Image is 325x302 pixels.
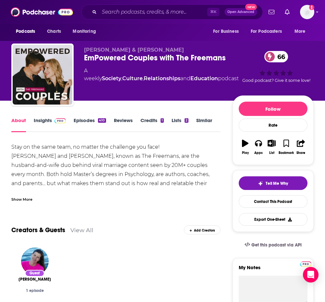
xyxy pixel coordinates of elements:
a: Relationships [144,75,180,82]
div: List [269,151,274,155]
a: About [11,117,26,132]
img: Gaby Sundra [21,247,49,275]
label: My Notes [239,264,307,276]
a: Charts [43,25,65,38]
button: open menu [290,25,314,38]
div: Add Creators [184,225,220,234]
div: Bookmark [279,151,294,155]
div: Play [242,151,249,155]
button: Bookmark [278,135,294,159]
span: For Podcasters [251,27,282,36]
span: 66 [271,51,288,62]
span: New [245,4,257,10]
div: 1 episode [17,288,53,293]
button: tell me why sparkleTell Me Why [239,176,307,190]
a: Similar [196,117,212,132]
span: Open Advanced [227,10,254,14]
img: Podchaser Pro [54,118,66,123]
button: Open AdvancedNew [224,8,257,16]
span: Podcasts [16,27,35,36]
a: Credits1 [140,117,164,132]
a: Get this podcast via API [239,237,307,253]
span: For Business [213,27,239,36]
span: Get this podcast via API [251,242,302,248]
div: 1 [161,118,164,123]
span: , [121,75,122,82]
div: Stay on the same team, no matter the challenge you face! [PERSON_NAME] and [PERSON_NAME], known a... [11,143,220,279]
a: Lists2 [172,117,188,132]
img: Podchaser Pro [300,261,311,267]
div: Open Intercom Messenger [303,267,319,283]
svg: Add a profile image [309,5,314,10]
button: Apps [252,135,265,159]
span: Tell Me Why [266,181,288,186]
a: Creators & Guests [11,226,65,234]
div: Guest [25,270,44,277]
button: List [265,135,278,159]
div: Share [296,151,305,155]
span: Monitoring [73,27,96,36]
a: Show notifications dropdown [282,6,292,18]
a: Culture [122,75,143,82]
span: Charts [47,27,61,36]
div: Apps [254,151,263,155]
a: Pro website [300,260,311,267]
span: ⌘ K [207,8,219,16]
img: User Profile [300,5,314,19]
button: open menu [209,25,247,38]
button: Share [294,135,307,159]
a: Gaby Sundra [18,277,51,282]
button: Follow [239,102,307,116]
a: Education [190,75,218,82]
a: View All [70,227,93,233]
span: [PERSON_NAME] & [PERSON_NAME] [84,47,184,53]
input: Search podcasts, credits, & more... [99,7,207,17]
a: Reviews [114,117,133,132]
img: tell me why sparkle [258,181,263,186]
div: 2 [185,118,188,123]
a: Show notifications dropdown [266,6,277,18]
a: InsightsPodchaser Pro [34,117,66,132]
img: EmPowered Couples with The Freemans [13,45,72,105]
div: A weekly podcast [84,67,239,82]
span: Logged in as sarahhallprinc [300,5,314,19]
button: open menu [247,25,291,38]
button: open menu [11,25,43,38]
span: [PERSON_NAME] [18,277,51,282]
div: Search podcasts, credits, & more... [81,5,263,19]
div: 66Good podcast? Give it some love! [239,47,314,87]
button: Export One-Sheet [239,213,307,226]
span: , [143,75,144,82]
a: Episodes410 [74,117,106,132]
img: Podchaser - Follow, Share and Rate Podcasts [11,6,73,18]
span: and [180,75,190,82]
a: 66 [264,51,288,62]
a: Society [102,75,121,82]
div: 410 [98,118,106,123]
button: open menu [68,25,104,38]
div: Rate [239,119,307,132]
button: Show profile menu [300,5,314,19]
span: Good podcast? Give it some love! [242,78,310,83]
button: Play [239,135,252,159]
a: Contact This Podcast [239,195,307,208]
span: More [295,27,306,36]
